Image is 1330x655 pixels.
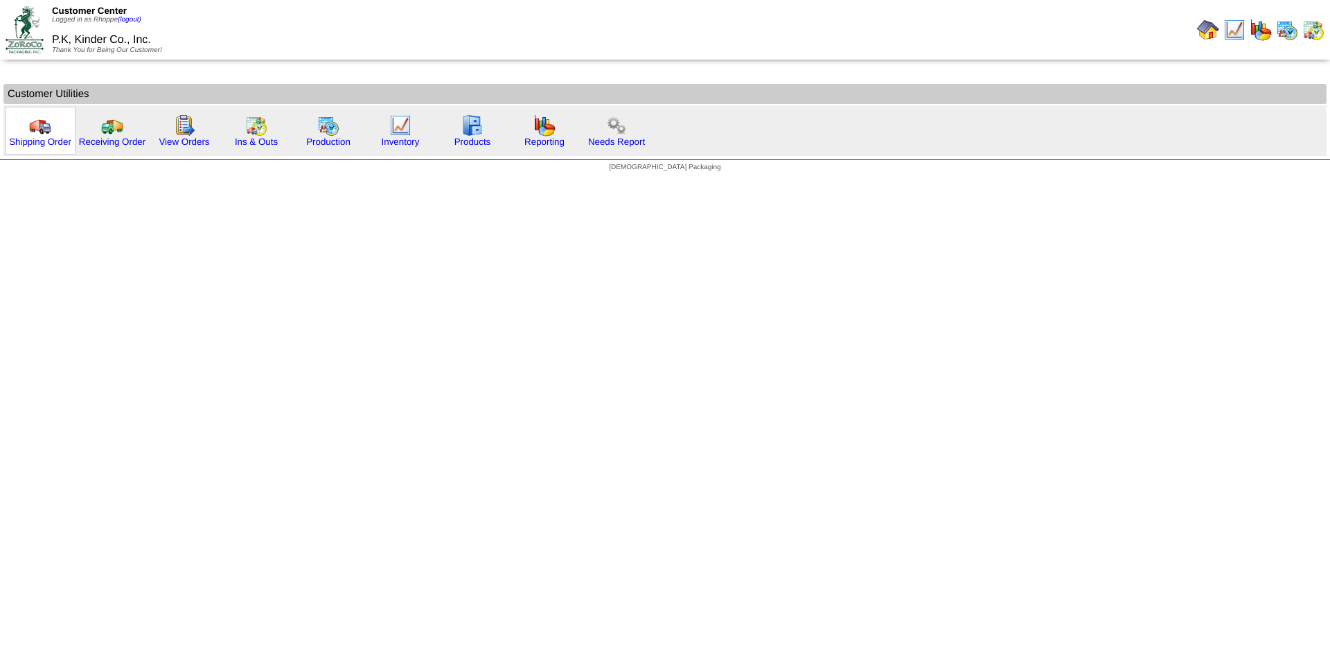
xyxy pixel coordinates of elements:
[1197,19,1219,41] img: home.gif
[533,114,556,137] img: graph.gif
[454,137,491,147] a: Products
[173,114,195,137] img: workorder.gif
[3,84,1327,104] td: Customer Utilities
[101,114,123,137] img: truck2.gif
[52,6,127,16] span: Customer Center
[524,137,565,147] a: Reporting
[52,34,151,46] span: P.K, Kinder Co., Inc.
[1223,19,1245,41] img: line_graph.gif
[52,46,162,54] span: Thank You for Being Our Customer!
[245,114,267,137] img: calendarinout.gif
[159,137,209,147] a: View Orders
[605,114,628,137] img: workflow.png
[1250,19,1272,41] img: graph.gif
[609,164,720,171] span: [DEMOGRAPHIC_DATA] Packaging
[1276,19,1298,41] img: calendarprod.gif
[9,137,71,147] a: Shipping Order
[1302,19,1324,41] img: calendarinout.gif
[79,137,145,147] a: Receiving Order
[317,114,339,137] img: calendarprod.gif
[29,114,51,137] img: truck.gif
[235,137,278,147] a: Ins & Outs
[382,137,420,147] a: Inventory
[6,6,44,53] img: ZoRoCo_Logo(Green%26Foil)%20jpg.webp
[461,114,484,137] img: cabinet.gif
[118,16,141,24] a: (logout)
[306,137,351,147] a: Production
[389,114,411,137] img: line_graph.gif
[588,137,645,147] a: Needs Report
[52,16,141,24] span: Logged in as Rhoppe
